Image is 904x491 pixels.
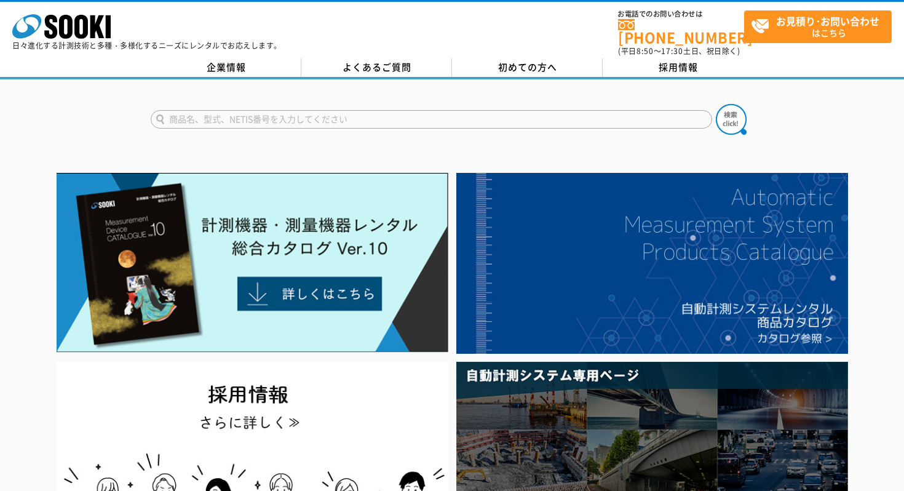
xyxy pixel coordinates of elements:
[57,173,448,353] img: Catalog Ver10
[151,110,712,129] input: 商品名、型式、NETIS番号を入力してください
[716,104,747,135] img: btn_search.png
[151,58,301,77] a: 企業情報
[751,11,891,42] span: はこちら
[636,46,654,57] span: 8:50
[498,60,557,74] span: 初めての方へ
[452,58,603,77] a: 初めての方へ
[776,14,879,28] strong: お見積り･お問い合わせ
[618,46,740,57] span: (平日 ～ 土日、祝日除く)
[618,10,744,18] span: お電話でのお問い合わせは
[661,46,683,57] span: 17:30
[618,19,744,44] a: [PHONE_NUMBER]
[456,173,848,354] img: 自動計測システムカタログ
[301,58,452,77] a: よくあるご質問
[744,10,892,43] a: お見積り･お問い合わせはこちら
[12,42,282,49] p: 日々進化する計測技術と多種・多様化するニーズにレンタルでお応えします。
[603,58,753,77] a: 採用情報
